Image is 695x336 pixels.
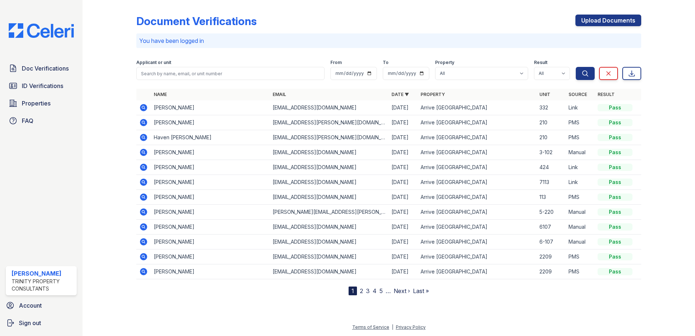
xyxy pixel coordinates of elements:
[386,287,391,295] span: …
[139,36,638,45] p: You have been logged in
[151,175,270,190] td: [PERSON_NAME]
[389,130,418,145] td: [DATE]
[389,249,418,264] td: [DATE]
[566,175,595,190] td: Link
[151,249,270,264] td: [PERSON_NAME]
[151,264,270,279] td: [PERSON_NAME]
[537,205,566,220] td: 5-220
[373,287,377,295] a: 4
[598,223,632,231] div: Pass
[598,164,632,171] div: Pass
[22,81,63,90] span: ID Verifications
[360,287,363,295] a: 2
[537,160,566,175] td: 424
[154,92,167,97] a: Name
[389,115,418,130] td: [DATE]
[270,190,389,205] td: [EMAIL_ADDRESS][DOMAIN_NAME]
[566,264,595,279] td: PMS
[3,298,80,313] a: Account
[537,190,566,205] td: 113
[6,79,77,93] a: ID Verifications
[273,92,286,97] a: Email
[418,130,537,145] td: Arrive [GEOGRAPHIC_DATA]
[389,205,418,220] td: [DATE]
[418,160,537,175] td: Arrive [GEOGRAPHIC_DATA]
[12,278,74,292] div: Trinity Property Consultants
[537,115,566,130] td: 210
[598,119,632,126] div: Pass
[566,235,595,249] td: Manual
[151,115,270,130] td: [PERSON_NAME]
[270,220,389,235] td: [EMAIL_ADDRESS][DOMAIN_NAME]
[22,116,33,125] span: FAQ
[569,92,587,97] a: Source
[537,264,566,279] td: 2209
[136,15,257,28] div: Document Verifications
[537,100,566,115] td: 332
[598,179,632,186] div: Pass
[418,249,537,264] td: Arrive [GEOGRAPHIC_DATA]
[270,205,389,220] td: [PERSON_NAME][EMAIL_ADDRESS][PERSON_NAME][DOMAIN_NAME]
[537,235,566,249] td: 6-107
[598,208,632,216] div: Pass
[418,115,537,130] td: Arrive [GEOGRAPHIC_DATA]
[270,115,389,130] td: [EMAIL_ADDRESS][PERSON_NAME][DOMAIN_NAME]
[392,324,393,330] div: |
[6,113,77,128] a: FAQ
[270,145,389,160] td: [EMAIL_ADDRESS][DOMAIN_NAME]
[566,100,595,115] td: Link
[12,269,74,278] div: [PERSON_NAME]
[136,60,171,65] label: Applicant or unit
[3,316,80,330] button: Sign out
[396,324,426,330] a: Privacy Policy
[151,100,270,115] td: [PERSON_NAME]
[389,190,418,205] td: [DATE]
[566,130,595,145] td: PMS
[537,145,566,160] td: 3-102
[537,220,566,235] td: 6107
[389,235,418,249] td: [DATE]
[598,268,632,275] div: Pass
[418,190,537,205] td: Arrive [GEOGRAPHIC_DATA]
[598,92,615,97] a: Result
[537,175,566,190] td: 7113
[136,67,325,80] input: Search by name, email, or unit number
[270,100,389,115] td: [EMAIL_ADDRESS][DOMAIN_NAME]
[566,145,595,160] td: Manual
[539,92,550,97] a: Unit
[151,190,270,205] td: [PERSON_NAME]
[598,193,632,201] div: Pass
[389,160,418,175] td: [DATE]
[19,301,42,310] span: Account
[270,130,389,145] td: [EMAIL_ADDRESS][PERSON_NAME][DOMAIN_NAME]
[379,287,383,295] a: 5
[537,130,566,145] td: 210
[598,134,632,141] div: Pass
[389,264,418,279] td: [DATE]
[418,220,537,235] td: Arrive [GEOGRAPHIC_DATA]
[151,235,270,249] td: [PERSON_NAME]
[421,92,445,97] a: Property
[566,160,595,175] td: Link
[435,60,454,65] label: Property
[534,60,547,65] label: Result
[566,205,595,220] td: Manual
[151,160,270,175] td: [PERSON_NAME]
[391,92,409,97] a: Date ▼
[394,287,410,295] a: Next ›
[537,249,566,264] td: 2209
[151,130,270,145] td: Haven [PERSON_NAME]
[566,220,595,235] td: Manual
[418,205,537,220] td: Arrive [GEOGRAPHIC_DATA]
[349,287,357,295] div: 1
[6,96,77,111] a: Properties
[151,205,270,220] td: [PERSON_NAME]
[598,253,632,260] div: Pass
[383,60,389,65] label: To
[598,149,632,156] div: Pass
[413,287,429,295] a: Last »
[366,287,370,295] a: 3
[352,324,389,330] a: Terms of Service
[664,307,688,329] iframe: chat widget
[598,238,632,245] div: Pass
